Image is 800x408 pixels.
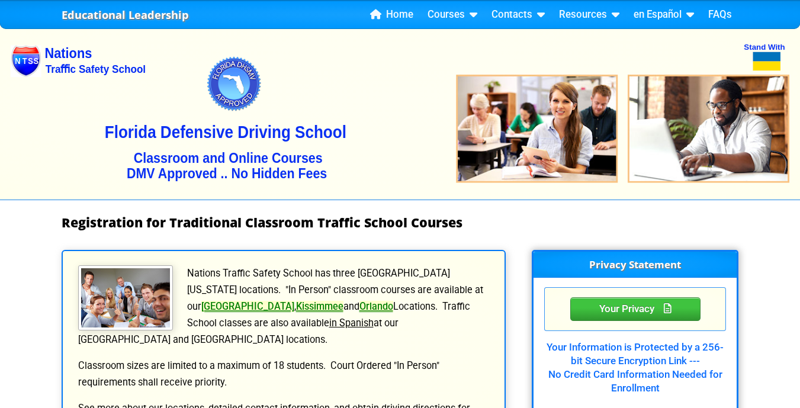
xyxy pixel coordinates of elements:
[62,5,189,25] a: Educational Leadership
[296,301,343,312] a: Kissimmee
[62,216,739,230] h1: Registration for Traditional Classroom Traffic School Courses
[423,6,482,24] a: Courses
[554,6,624,24] a: Resources
[78,265,173,330] img: Traffic School Students
[703,6,737,24] a: FAQs
[570,297,701,321] div: Privacy Statement
[201,301,294,312] a: [GEOGRAPHIC_DATA]
[11,21,789,200] img: Nations Traffic School - Your DMV Approved Florida Traffic School
[365,6,418,24] a: Home
[629,6,699,24] a: en Español
[359,301,393,312] a: Orlando
[570,301,701,315] a: Your Privacy
[487,6,550,24] a: Contacts
[534,252,737,278] h3: Privacy Statement
[77,265,491,348] p: Nations Traffic Safety School has three [GEOGRAPHIC_DATA][US_STATE] locations. "In Person" classr...
[544,331,726,396] div: Your Information is Protected by a 256-bit Secure Encryption Link --- No Credit Card Information ...
[329,317,374,329] u: in Spanish
[77,358,491,391] p: Classroom sizes are limited to a maximum of 18 students. Court Ordered "In Person" requirements s...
